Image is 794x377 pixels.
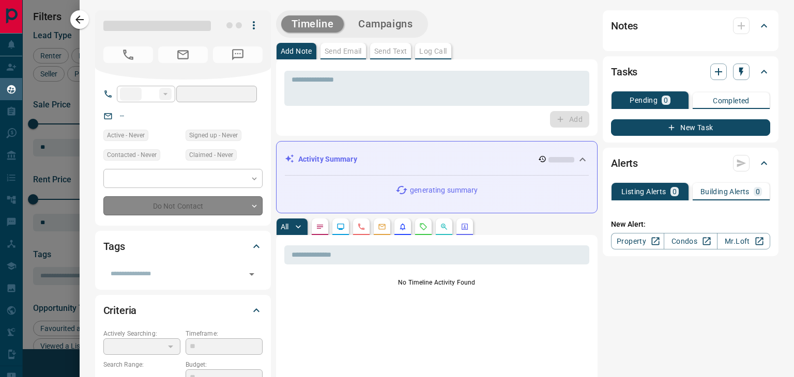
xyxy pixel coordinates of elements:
p: New Alert: [611,219,770,230]
span: Claimed - Never [189,150,233,160]
p: No Timeline Activity Found [284,278,589,287]
div: Alerts [611,151,770,176]
p: Building Alerts [700,188,750,195]
p: Completed [713,97,750,104]
button: Timeline [281,15,344,33]
svg: Calls [357,223,365,231]
a: Mr.Loft [717,233,770,249]
h2: Tags [103,238,125,255]
svg: Lead Browsing Activity [337,223,345,231]
h2: Alerts [611,155,638,171]
p: 0 [756,188,760,195]
p: 0 [664,97,668,104]
span: Active - Never [107,130,145,140]
div: Tags [103,234,263,259]
span: Signed up - Never [189,130,238,140]
p: 0 [673,188,677,195]
p: All [281,223,289,230]
a: -- [120,112,124,120]
p: Listing Alerts [621,188,666,195]
div: Do Not Contact [103,196,263,215]
p: Budget: [186,360,263,369]
p: Add Note [281,48,312,55]
button: New Task [611,119,770,136]
span: No Number [213,46,263,63]
p: generating summary [410,185,478,196]
svg: Listing Alerts [399,223,407,231]
p: Actively Searching: [103,329,180,338]
p: Timeframe: [186,329,263,338]
svg: Opportunities [440,223,448,231]
div: Notes [611,13,770,38]
div: Criteria [103,298,263,323]
span: No Number [103,46,153,63]
a: Property [611,233,664,249]
p: Search Range: [103,360,180,369]
p: Activity Summary [298,154,357,165]
svg: Requests [419,223,427,231]
h2: Criteria [103,302,137,319]
span: Contacted - Never [107,150,157,160]
svg: Agent Actions [461,223,469,231]
p: Pending [630,97,658,104]
div: Tasks [611,59,770,84]
h2: Tasks [611,64,637,80]
svg: Notes [316,223,324,231]
a: Condos [664,233,717,249]
button: Campaigns [348,15,423,33]
div: Activity Summary [285,150,589,169]
button: Open [245,267,259,281]
span: No Email [158,46,208,63]
h2: Notes [611,18,638,34]
svg: Emails [378,223,386,231]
